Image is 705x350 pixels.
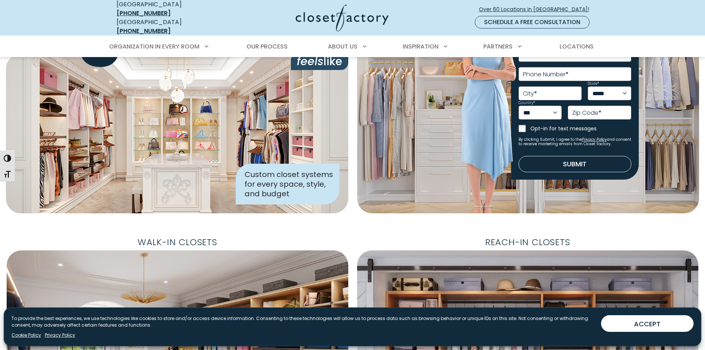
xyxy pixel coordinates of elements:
nav: Primary Menu [104,36,601,57]
div: Custom closet systems for every space, style, and budget [236,164,339,204]
span: About Us [328,42,357,51]
label: Email [523,52,541,58]
a: Privacy Policy [582,137,607,142]
span: Over 60 Locations in [GEOGRAPHIC_DATA]! [479,6,595,13]
button: Submit [518,156,631,172]
label: Country [518,101,535,105]
label: State [588,82,599,86]
a: Over 60 Locations in [GEOGRAPHIC_DATA]! [479,3,595,16]
span: Reach-In Closets [479,234,576,250]
span: Partners [483,42,513,51]
button: ACCEPT [601,315,694,332]
img: Closet Factory Logo [296,4,389,31]
a: Schedule a Free Consultation [475,16,590,29]
small: By clicking Submit, I agree to the and consent to receive marketing emails from Closet Factory. [518,137,631,146]
a: Cookie Policy [11,332,41,339]
label: Opt-in for text messages [530,125,631,132]
label: Zip Code [572,110,601,116]
a: [PHONE_NUMBER] [117,9,171,17]
i: feels [297,53,323,69]
span: Walk-In Closets [132,234,223,250]
a: [PHONE_NUMBER] [117,27,171,35]
span: Inspiration [403,42,439,51]
span: Organization in Every Room [109,42,199,51]
img: Closet Factory designed closet [6,54,348,213]
span: Locations [560,42,594,51]
label: City [523,91,537,97]
a: Privacy Policy [45,332,75,339]
div: [GEOGRAPHIC_DATA] [117,18,224,36]
span: like [291,53,348,70]
label: Phone Number [523,71,568,77]
span: Our Process [246,42,288,51]
p: To provide the best experiences, we use technologies like cookies to store and/or access device i... [11,315,595,329]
